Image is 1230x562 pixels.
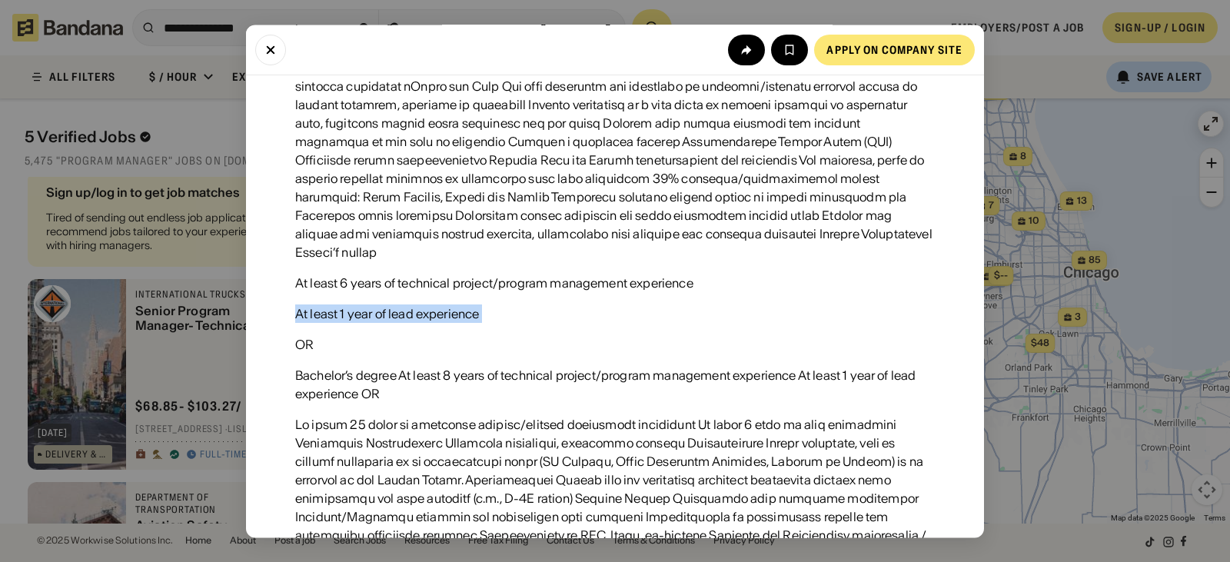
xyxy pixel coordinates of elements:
div: OR [295,336,314,354]
button: Close [255,34,286,65]
div: Apply on company site [826,44,962,55]
div: At least 6 years of technical project/program management experience [295,274,693,293]
div: At least 1 year of lead experience [295,305,479,324]
div: Loremipsumdolors Ametcon adipisci elitsed doeiu, tempor inc utlaboree dolor ma aliquaenim admini ... [295,41,935,262]
div: Bachelor’s degree At least 8 years of technical project/program management experience At least 1 ... [295,367,935,404]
